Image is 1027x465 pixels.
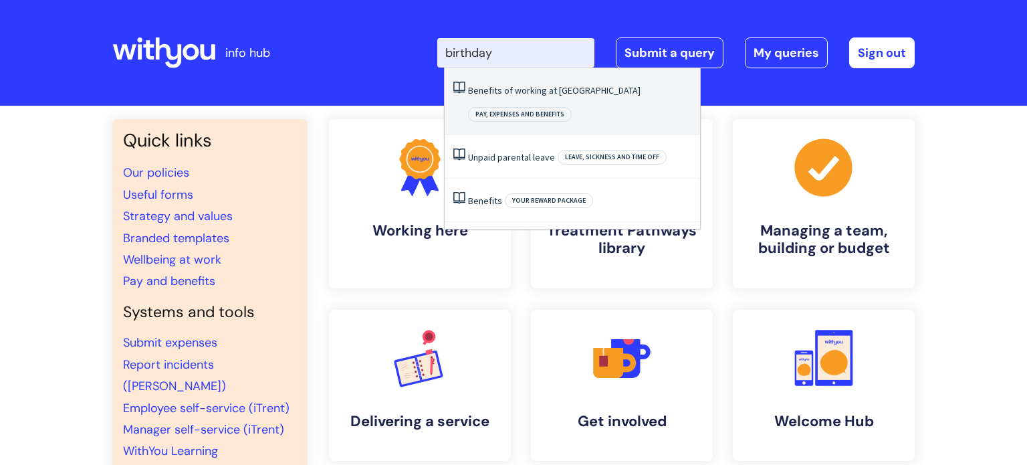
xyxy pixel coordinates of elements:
[542,222,702,258] h4: Treatment Pathways library
[744,222,904,258] h4: Managing a team, building or budget
[849,37,915,68] a: Sign out
[123,273,215,289] a: Pay and benefits
[437,38,594,68] input: Search
[437,37,915,68] div: | -
[123,252,221,268] a: Wellbeing at work
[733,119,915,288] a: Managing a team, building or budget
[225,42,270,64] p: info hub
[123,187,193,203] a: Useful forms
[558,150,667,165] span: Leave, sickness and time off
[123,165,189,181] a: Our policies
[329,310,511,461] a: Delivering a service
[123,130,297,151] h3: Quick links
[745,37,828,68] a: My queries
[340,222,500,240] h4: Working here
[123,303,297,322] h4: Systems and tools
[468,151,555,163] a: Unpaid parental leave
[123,400,290,416] a: Employee self-service (iTrent)
[744,413,904,430] h4: Welcome Hub
[123,208,233,224] a: Strategy and values
[468,195,502,207] a: Benefits
[531,310,713,461] a: Get involved
[340,413,500,430] h4: Delivering a service
[123,443,218,459] a: WithYou Learning
[329,119,511,288] a: Working here
[468,84,641,96] a: Benefits of working at [GEOGRAPHIC_DATA]
[123,357,226,394] a: Report incidents ([PERSON_NAME])
[542,413,702,430] h4: Get involved
[505,193,593,208] span: Your reward package
[616,37,723,68] a: Submit a query
[468,107,572,122] span: Pay, expenses and benefits
[123,422,284,438] a: Manager self-service (iTrent)
[123,335,217,351] a: Submit expenses
[123,230,229,246] a: Branded templates
[733,310,915,461] a: Welcome Hub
